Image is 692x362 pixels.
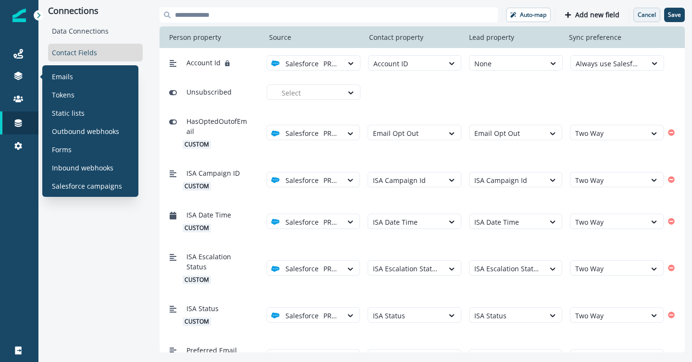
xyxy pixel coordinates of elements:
p: Salesforce campaigns [52,181,122,191]
p: Tokens [52,90,74,100]
p: Emails [52,72,73,82]
button: Add new field [559,8,625,22]
p: Salesforce [285,175,319,185]
p: Sync preference [565,32,625,42]
div: Contact Fields [48,44,143,61]
p: Auto-map [520,12,546,18]
p: Contact property [365,32,427,42]
button: Save [664,8,685,22]
img: salesforce [271,217,280,226]
p: Salesforce [285,311,319,321]
img: salesforce [271,311,280,320]
p: Static lists [52,108,85,118]
a: Emails [46,69,135,84]
button: Remove [664,125,679,140]
img: salesforce [271,265,280,273]
button: Remove [664,214,679,229]
p: Lead property [465,32,518,42]
button: Cancel [633,8,660,22]
button: Auto-map [506,8,551,22]
p: Connections [48,6,143,16]
button: Remove [664,172,679,187]
span: ISA Escalation Status [186,252,249,272]
p: Outbound webhooks [52,126,119,136]
img: salesforce [271,129,280,138]
span: custom [183,224,211,232]
span: ISA Status [186,303,219,314]
p: Add new field [575,11,619,19]
button: Remove [664,261,679,275]
span: ISA Campaign ID [186,168,240,178]
span: custom [183,182,211,191]
a: Inbound webhooks [46,160,135,175]
span: custom [183,317,211,326]
span: custom [183,140,211,149]
span: ISA Date Time [186,210,231,220]
img: salesforce [271,176,280,184]
span: custom [183,276,211,284]
img: Inflection [12,9,26,22]
img: salesforce [271,59,280,68]
a: Static lists [46,106,135,120]
span: HasOptedOutofEmail [186,116,249,136]
span: Account Id [186,58,221,68]
a: Tokens [46,87,135,102]
p: Salesforce [285,217,319,227]
p: Cancel [638,12,656,18]
div: Data Connections [48,22,143,40]
a: Forms [46,142,135,157]
p: Save [668,12,681,18]
p: Salesforce [285,264,319,274]
a: Salesforce campaigns [46,179,135,193]
p: Source [265,32,295,42]
p: Inbound webhooks [52,163,113,173]
p: Salesforce [285,59,319,69]
a: Outbound webhooks [46,124,135,138]
span: Preferred Email [186,345,237,355]
p: Forms [52,145,72,155]
p: Person property [165,32,225,42]
p: Salesforce [285,128,319,138]
span: Unsubscribed [186,87,232,97]
button: Remove [664,308,679,322]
